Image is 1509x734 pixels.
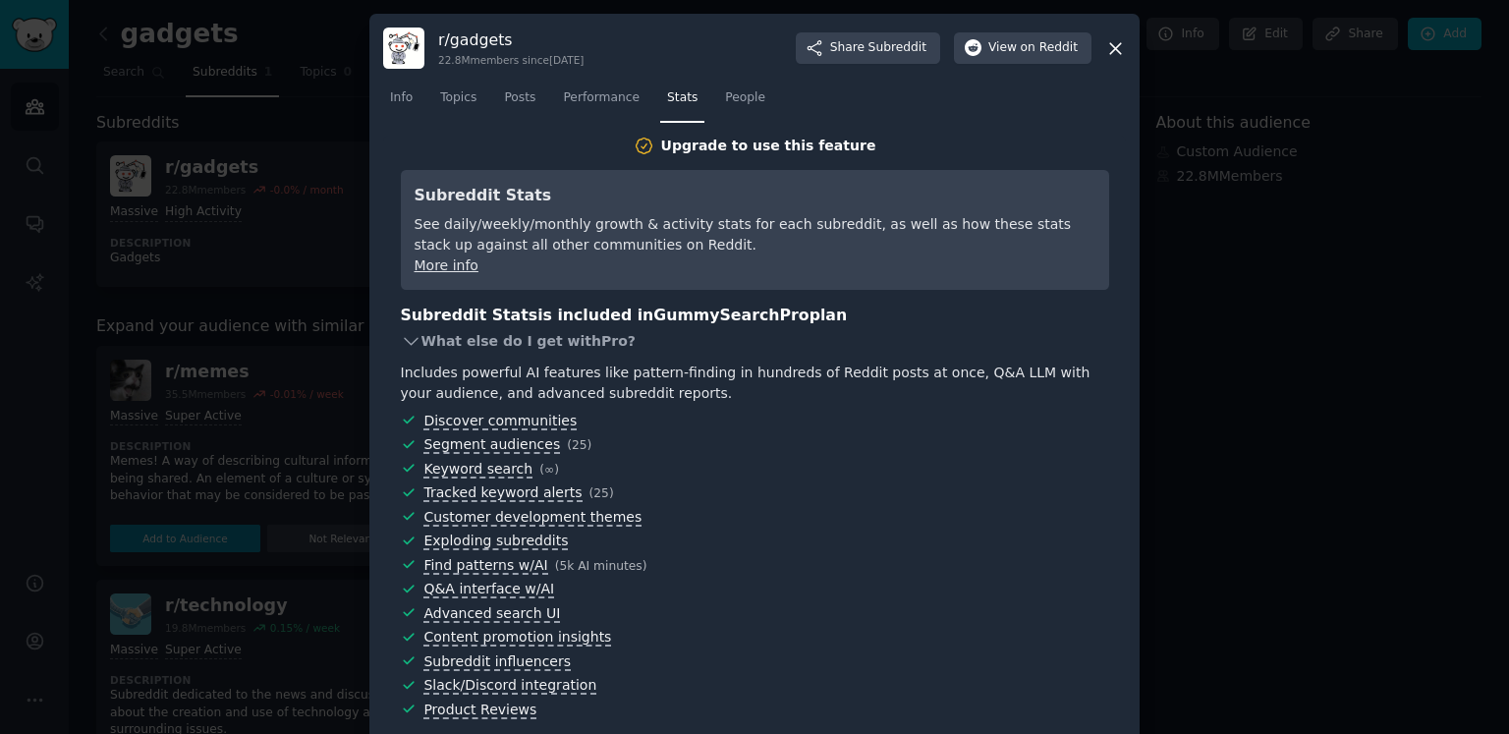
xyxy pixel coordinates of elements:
[423,581,554,598] span: Q&A interface w/AI
[1021,39,1078,57] span: on Reddit
[423,413,577,430] span: Discover communities
[667,89,698,107] span: Stats
[567,438,591,452] span: ( 25 )
[390,89,413,107] span: Info
[423,702,536,719] span: Product Reviews
[868,39,926,57] span: Subreddit
[438,53,584,67] div: 22.8M members since [DATE]
[433,83,483,123] a: Topics
[415,214,1095,255] div: See daily/weekly/monthly growth & activity stats for each subreddit, as well as how these stats s...
[660,83,704,123] a: Stats
[954,32,1091,64] button: Viewon Reddit
[423,677,596,695] span: Slack/Discord integration
[415,184,1095,208] h3: Subreddit Stats
[423,653,571,671] span: Subreddit influencers
[415,257,478,273] a: More info
[438,29,584,50] h3: r/ gadgets
[423,629,611,647] span: Content promotion insights
[401,363,1109,404] div: Includes powerful AI features like pattern-finding in hundreds of Reddit posts at once, Q&A LLM w...
[555,559,647,573] span: ( 5k AI minutes )
[423,436,560,454] span: Segment audiences
[589,486,614,500] span: ( 25 )
[556,83,646,123] a: Performance
[988,39,1078,57] span: View
[653,306,809,324] span: GummySearch Pro
[563,89,640,107] span: Performance
[718,83,772,123] a: People
[440,89,476,107] span: Topics
[539,463,559,477] span: ( ∞ )
[661,136,876,156] div: Upgrade to use this feature
[725,89,765,107] span: People
[423,461,532,479] span: Keyword search
[497,83,542,123] a: Posts
[383,83,419,123] a: Info
[401,304,1109,328] h3: Subreddit Stats is included in plan
[423,557,547,575] span: Find patterns w/AI
[796,32,940,64] button: ShareSubreddit
[423,605,560,623] span: Advanced search UI
[423,533,568,550] span: Exploding subreddits
[401,328,1109,356] div: What else do I get with Pro ?
[504,89,535,107] span: Posts
[423,484,582,502] span: Tracked keyword alerts
[423,509,642,527] span: Customer development themes
[830,39,926,57] span: Share
[383,28,424,69] img: gadgets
